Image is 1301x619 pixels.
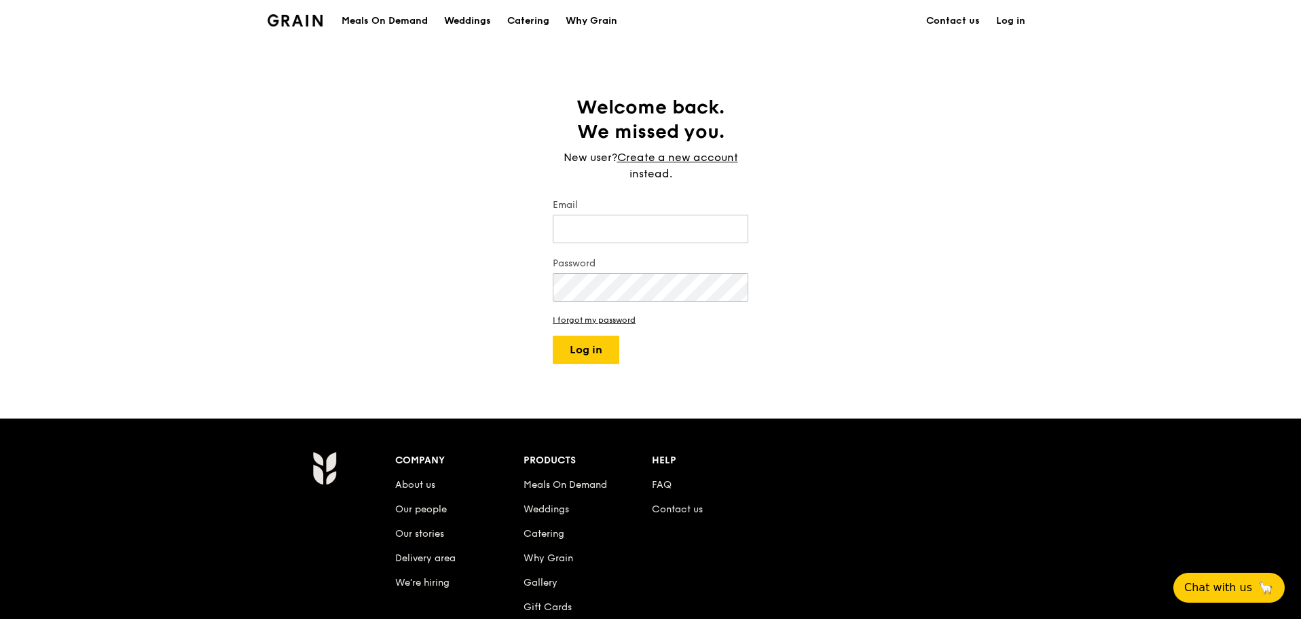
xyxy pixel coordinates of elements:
a: FAQ [652,479,672,491]
div: Company [395,451,524,470]
div: Why Grain [566,1,617,41]
a: Catering [499,1,557,41]
a: Gallery [524,577,557,588]
label: Email [553,198,748,212]
a: Our stories [395,528,444,540]
div: Weddings [444,1,491,41]
button: Chat with us🦙 [1173,573,1285,603]
span: New user? [564,151,617,164]
a: Our people [395,503,447,515]
div: Meals On Demand [342,1,428,41]
a: Why Grain [557,1,625,41]
div: Products [524,451,652,470]
a: I forgot my password [553,315,748,325]
h1: Welcome back. We missed you. [553,95,748,144]
span: Chat with us [1184,580,1252,596]
button: Log in [553,336,619,364]
span: 🦙 [1258,580,1274,596]
label: Password [553,257,748,270]
div: Catering [507,1,549,41]
a: Gift Cards [524,601,572,613]
a: Catering [524,528,564,540]
a: Contact us [652,503,703,515]
a: Create a new account [617,149,738,166]
a: Delivery area [395,552,456,564]
div: Help [652,451,780,470]
a: Why Grain [524,552,573,564]
a: Log in [988,1,1033,41]
a: Contact us [918,1,988,41]
a: About us [395,479,435,491]
a: Weddings [524,503,569,515]
img: Grain [312,451,336,485]
a: We’re hiring [395,577,450,588]
span: instead. [629,167,672,180]
img: Grain [268,14,323,26]
a: Meals On Demand [524,479,607,491]
a: Weddings [436,1,499,41]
